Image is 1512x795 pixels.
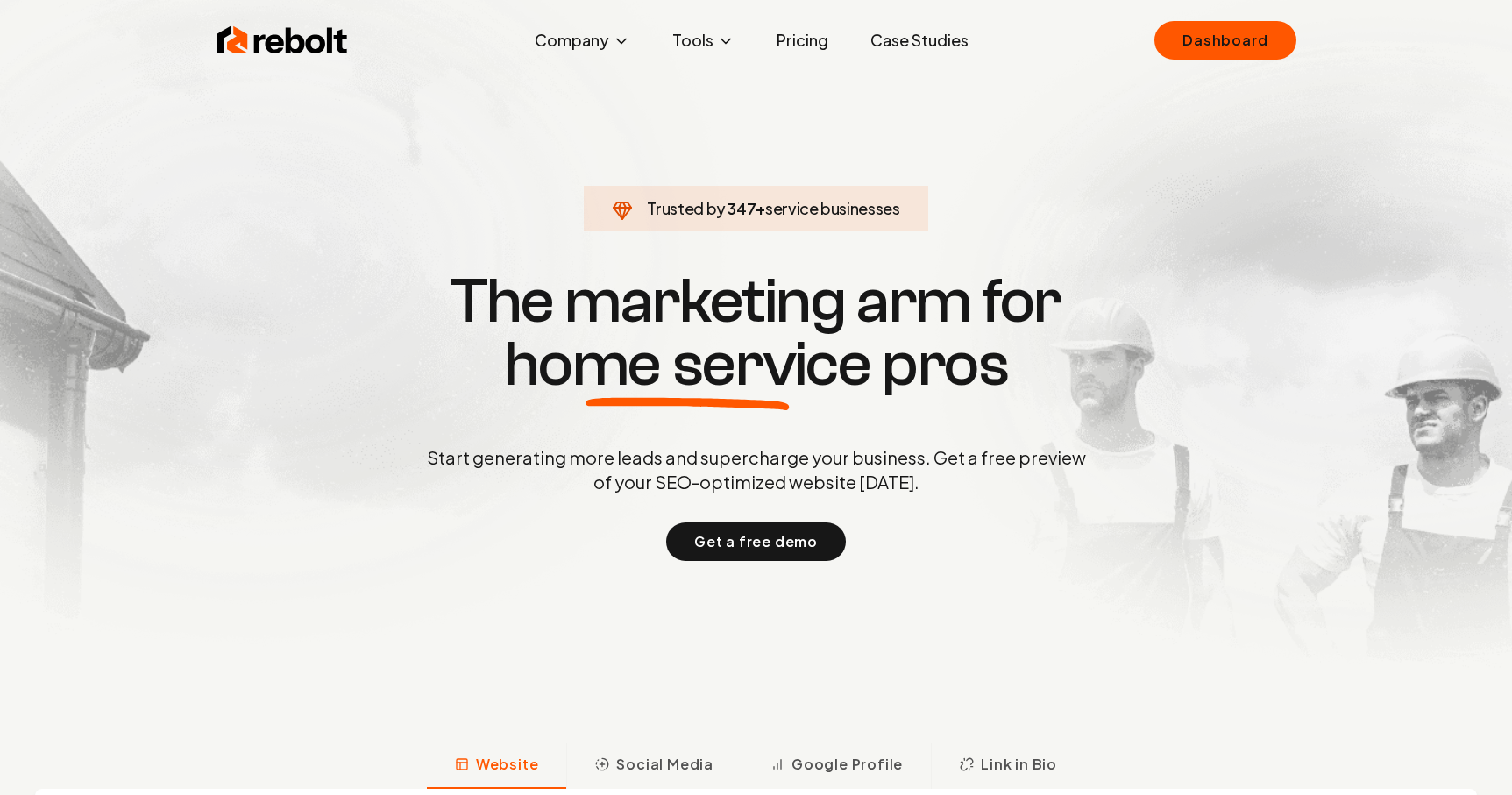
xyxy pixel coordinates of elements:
[765,198,900,218] span: service businesses
[742,743,931,789] button: Google Profile
[423,445,1090,494] p: Start generating more leads and supercharge your business. Get a free preview of your SEO-optimiz...
[1154,21,1295,60] a: Dashboard
[616,754,713,775] span: Social Media
[666,522,846,561] button: Get a free demo
[217,23,348,58] img: Rebolt Logo
[476,754,539,775] span: Website
[763,23,842,58] a: Pricing
[427,743,567,789] button: Website
[647,198,725,218] span: Trusted by
[756,198,765,218] span: +
[521,23,644,58] button: Company
[504,333,871,396] span: home service
[566,743,742,789] button: Social Media
[856,23,983,58] a: Case Studies
[931,743,1085,789] button: Link in Bio
[981,754,1057,775] span: Link in Bio
[728,196,756,221] span: 347
[791,754,903,775] span: Google Profile
[658,23,749,58] button: Tools
[336,270,1177,396] h1: The marketing arm for pros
